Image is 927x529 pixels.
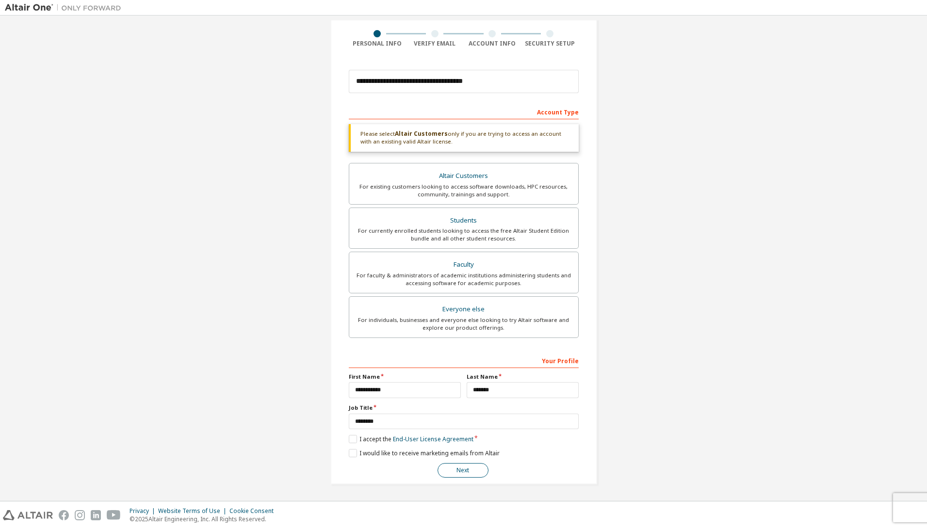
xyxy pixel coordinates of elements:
div: Students [355,214,572,227]
div: Account Type [349,104,579,119]
img: linkedin.svg [91,510,101,520]
div: Everyone else [355,303,572,316]
div: Privacy [130,507,158,515]
div: Faculty [355,258,572,272]
div: For existing customers looking to access software downloads, HPC resources, community, trainings ... [355,183,572,198]
div: Personal Info [349,40,407,48]
div: For individuals, businesses and everyone else looking to try Altair software and explore our prod... [355,316,572,332]
a: End-User License Agreement [393,435,473,443]
img: Altair One [5,3,126,13]
img: youtube.svg [107,510,121,520]
div: Website Terms of Use [158,507,229,515]
div: Altair Customers [355,169,572,183]
label: I accept the [349,435,473,443]
b: Altair Customers [395,129,448,138]
div: Verify Email [406,40,464,48]
label: Last Name [467,373,579,381]
button: Next [438,463,488,478]
label: Job Title [349,404,579,412]
div: For currently enrolled students looking to access the free Altair Student Edition bundle and all ... [355,227,572,242]
img: facebook.svg [59,510,69,520]
img: altair_logo.svg [3,510,53,520]
p: © 2025 Altair Engineering, Inc. All Rights Reserved. [130,515,279,523]
div: Cookie Consent [229,507,279,515]
div: Account Info [464,40,521,48]
img: instagram.svg [75,510,85,520]
label: I would like to receive marketing emails from Altair [349,449,500,457]
div: Security Setup [521,40,579,48]
div: Your Profile [349,353,579,368]
label: First Name [349,373,461,381]
div: Please select only if you are trying to access an account with an existing valid Altair license. [349,124,579,152]
div: For faculty & administrators of academic institutions administering students and accessing softwa... [355,272,572,287]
